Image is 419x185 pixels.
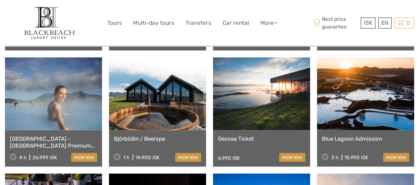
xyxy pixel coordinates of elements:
[260,18,278,28] a: More
[114,135,201,142] a: Bjórböðin / Beerspa
[312,16,359,30] span: Best price guarantee
[364,20,372,26] span: ISK
[107,18,122,28] a: Tours
[218,155,240,161] div: 6.990 ISK
[279,153,305,162] a: book now
[223,18,249,28] a: Car rental
[378,18,392,28] div: EN
[21,5,78,41] img: 821-d0172702-669c-46bc-8e7c-1716aae4eeb1_logo_big.jpg
[19,154,26,160] span: 4 h
[185,18,211,28] a: Transfers
[123,154,130,160] span: 1 h
[71,153,97,162] a: book now
[322,135,409,142] a: Blue Lagoon Admission
[331,154,339,160] span: 3 h
[175,153,201,162] a: book now
[10,135,97,149] a: [GEOGRAPHIC_DATA] - [GEOGRAPHIC_DATA] Premium including admission
[405,20,411,26] span: 0
[32,154,57,160] div: 26.999 ISK
[9,12,75,17] p: We're away right now. Please check back later!
[344,154,368,160] div: 15.990 ISK
[218,135,305,142] a: Geosea Ticket
[135,154,160,160] div: 14.900 ISK
[133,18,174,28] a: Multi-day tours
[76,10,84,18] button: Open LiveChat chat widget
[383,153,409,162] a: book now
